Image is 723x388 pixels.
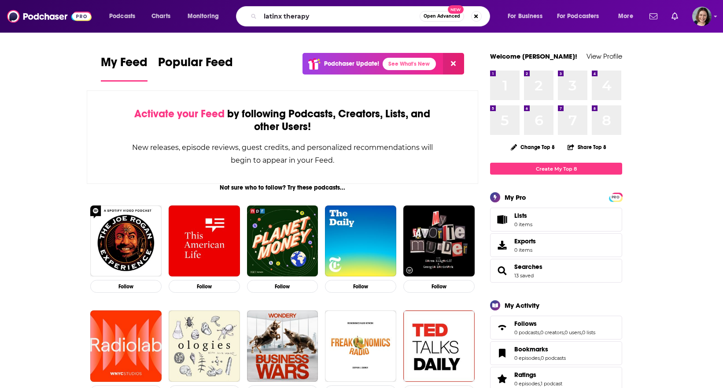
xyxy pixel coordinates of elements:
[540,329,564,336] a: 0 creators
[324,60,379,67] p: Podchaser Update!
[169,310,240,382] img: Ologies with Alie Ward
[109,10,135,22] span: Podcasts
[101,55,148,75] span: My Feed
[490,52,577,60] a: Welcome [PERSON_NAME]!
[325,205,396,277] img: The Daily
[325,310,396,382] img: Freakonomics Radio
[514,212,527,220] span: Lists
[383,58,436,70] a: See What's New
[514,345,548,353] span: Bookmarks
[158,55,233,75] span: Popular Feed
[514,345,566,353] a: Bookmarks
[188,10,219,22] span: Monitoring
[505,301,539,310] div: My Activity
[539,329,540,336] span: ,
[557,10,599,22] span: For Podcasters
[87,184,478,191] div: Not sure who to follow? Try these podcasts...
[424,14,460,19] span: Open Advanced
[505,142,560,153] button: Change Top 8
[587,52,622,60] a: View Profile
[403,310,475,382] img: TED Talks Daily
[490,341,622,365] span: Bookmarks
[131,108,434,133] div: by following Podcasts, Creators, Lists, and other Users!
[493,321,511,334] a: Follows
[247,310,318,382] img: Business Wars
[490,233,622,257] a: Exports
[490,163,622,175] a: Create My Top 8
[508,10,542,22] span: For Business
[514,263,542,271] a: Searches
[244,6,498,26] div: Search podcasts, credits, & more...
[610,194,621,200] a: PRO
[502,9,553,23] button: open menu
[541,381,562,387] a: 1 podcast
[151,10,170,22] span: Charts
[612,9,644,23] button: open menu
[7,8,92,25] img: Podchaser - Follow, Share and Rate Podcasts
[493,373,511,385] a: Ratings
[514,247,536,253] span: 0 items
[514,371,536,379] span: Ratings
[610,194,621,201] span: PRO
[505,193,526,201] div: My Pro
[493,347,511,359] a: Bookmarks
[541,355,566,361] a: 0 podcasts
[551,9,612,23] button: open menu
[169,205,240,277] img: This American Life
[567,138,607,156] button: Share Top 8
[325,280,396,293] button: Follow
[668,9,682,24] a: Show notifications dropdown
[90,280,162,293] button: Follow
[493,239,511,251] span: Exports
[247,205,318,277] img: Planet Money
[692,7,712,26] img: User Profile
[90,205,162,277] img: The Joe Rogan Experience
[90,310,162,382] img: Radiolab
[692,7,712,26] button: Show profile menu
[181,9,230,23] button: open menu
[260,9,420,23] input: Search podcasts, credits, & more...
[169,280,240,293] button: Follow
[514,221,532,228] span: 0 items
[514,212,532,220] span: Lists
[581,329,582,336] span: ,
[540,381,541,387] span: ,
[134,107,225,120] span: Activate your Feed
[514,237,536,245] span: Exports
[514,355,540,361] a: 0 episodes
[101,55,148,82] a: My Feed
[540,355,541,361] span: ,
[646,9,661,24] a: Show notifications dropdown
[514,381,540,387] a: 0 episodes
[514,320,595,328] a: Follows
[131,141,434,167] div: New releases, episode reviews, guest credits, and personalized recommendations will begin to appe...
[490,208,622,231] a: Lists
[247,280,318,293] button: Follow
[618,10,633,22] span: More
[158,55,233,82] a: Popular Feed
[403,280,475,293] button: Follow
[514,272,534,279] a: 13 saved
[490,316,622,339] span: Follows
[146,9,176,23] a: Charts
[103,9,147,23] button: open menu
[564,329,581,336] a: 0 users
[514,320,537,328] span: Follows
[403,205,475,277] img: My Favorite Murder with Karen Kilgariff and Georgia Hardstark
[692,7,712,26] span: Logged in as micglogovac
[493,265,511,277] a: Searches
[493,213,511,226] span: Lists
[490,259,622,283] span: Searches
[564,329,564,336] span: ,
[448,5,464,14] span: New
